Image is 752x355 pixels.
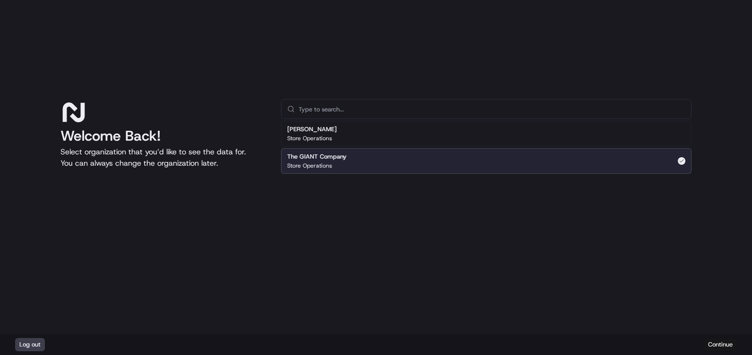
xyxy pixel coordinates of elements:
button: Log out [15,338,45,351]
div: Suggestions [281,119,692,176]
p: Store Operations [287,162,332,169]
input: Type to search... [299,100,685,118]
h2: The GIANT Company [287,152,347,161]
p: Select organization that you’d like to see the data for. You can always change the organization l... [60,146,266,169]
h1: Welcome Back! [60,127,266,144]
p: Store Operations [287,135,332,142]
button: Continue [704,338,737,351]
h2: [PERSON_NAME] [287,125,337,134]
